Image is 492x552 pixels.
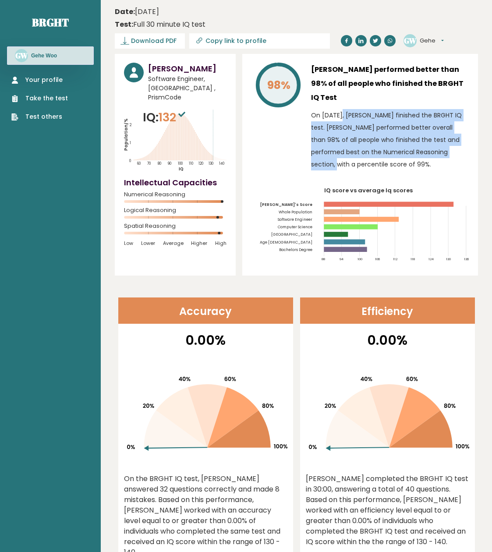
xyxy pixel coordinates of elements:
p: 0.00% [124,330,287,350]
span: Higher [191,240,207,246]
tspan: 80 [158,161,161,166]
div: Full 30 minute IQ test [115,19,205,30]
tspan: 100 [357,257,362,262]
text: GW [15,50,28,60]
button: Gehe [420,36,444,45]
a: Take the test [11,94,68,103]
text: GW [404,35,417,46]
tspan: 0 [129,159,131,163]
a: Download PDF [115,33,185,49]
b: Date: [115,7,135,17]
tspan: IQ [179,166,184,172]
tspan: 90 [168,161,171,166]
p: IQ: [143,109,188,126]
tspan: 70 [147,161,151,166]
p: 0.00% [306,330,469,350]
a: Your profile [11,75,68,85]
a: Brght [32,15,69,29]
span: Low [124,240,133,246]
header: Accuracy [118,297,293,324]
tspan: 98% [267,78,290,93]
tspan: 106 [375,257,380,262]
tspan: Software Engineer [278,217,313,222]
tspan: 2 [130,123,132,128]
tspan: Bachelors Degree [280,247,313,252]
span: Software Engineer, [GEOGRAPHIC_DATA] , PrismCode [148,74,227,102]
tspan: Age [DEMOGRAPHIC_DATA] [260,240,313,245]
span: High [215,240,227,246]
span: Spatial Reasoning [124,224,227,228]
tspan: 94 [340,257,343,262]
tspan: 112 [393,257,398,262]
tspan: 118 [411,257,415,262]
tspan: 60 [137,161,141,166]
b: Test: [115,19,133,29]
span: Numerical Reasoning [124,193,227,196]
h3: Gehe Woo [31,52,57,59]
h3: [PERSON_NAME] performed better than 98% of all people who finished the BRGHT IQ Test [311,63,469,105]
p: On [DATE], [PERSON_NAME] finished the BRGHT IQ test. [PERSON_NAME] performed better overall than ... [311,109,469,170]
tspan: [PERSON_NAME]'s Score [261,202,313,207]
tspan: 88 [322,257,326,262]
h3: [PERSON_NAME] [148,63,227,74]
tspan: 120 [199,161,204,166]
span: Lower [141,240,155,246]
tspan: 136 [464,257,469,262]
span: Download PDF [131,36,177,46]
tspan: 130 [446,257,451,262]
header: Efficiency [300,297,475,324]
tspan: [GEOGRAPHIC_DATA] [272,232,313,237]
tspan: 130 [209,161,213,166]
time: [DATE] [115,7,159,17]
span: Logical Reasoning [124,209,227,212]
span: 132 [159,109,188,125]
tspan: 124 [428,257,434,262]
tspan: 1 [130,141,131,145]
tspan: 110 [189,161,193,166]
span: Average [163,240,184,246]
tspan: Computer Science [278,224,313,230]
a: Test others [11,112,68,121]
tspan: Population/% [123,118,129,151]
tspan: Whole Population [279,209,313,215]
tspan: IQ score vs average Iq scores [324,186,413,195]
tspan: 100 [178,161,183,166]
h4: Intellectual Capacities [124,177,227,188]
tspan: 140 [219,161,224,166]
div: [PERSON_NAME] completed the BRGHT IQ test in 30:00, answering a total of 40 questions. Based on t... [306,474,469,547]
